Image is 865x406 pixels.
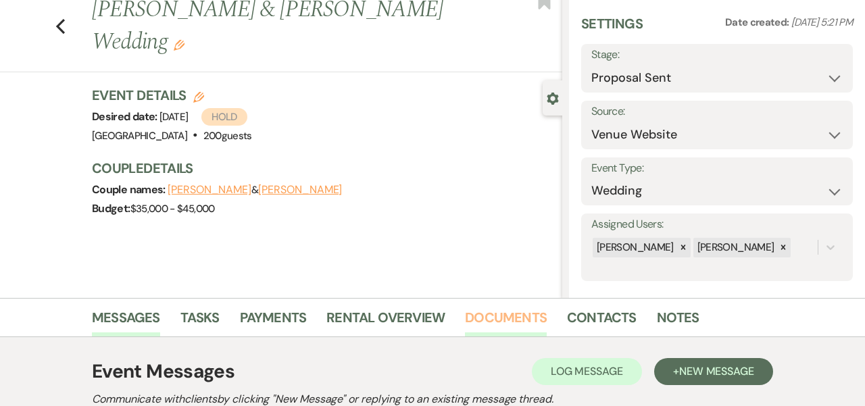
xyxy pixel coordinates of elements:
a: Messages [92,307,160,336]
button: Close lead details [547,91,559,104]
span: Hold [201,108,247,126]
h3: Settings [581,14,643,44]
span: New Message [679,364,754,378]
button: [PERSON_NAME] [258,184,342,195]
button: Log Message [532,358,642,385]
button: Edit [174,39,184,51]
span: Couple names: [92,182,168,197]
span: & [168,183,342,197]
span: Budget: [92,201,130,215]
span: $35,000 - $45,000 [130,202,215,215]
span: [GEOGRAPHIC_DATA] [92,129,187,143]
label: Source: [591,102,843,122]
h3: Couple Details [92,159,549,178]
a: Payments [240,307,307,336]
a: Notes [657,307,699,336]
span: Date created: [725,16,791,29]
button: [PERSON_NAME] [168,184,251,195]
a: Documents [465,307,547,336]
label: Stage: [591,45,843,65]
span: 200 guests [203,129,252,143]
label: Event Type: [591,159,843,178]
span: Desired date: [92,109,159,124]
h3: Event Details [92,86,252,105]
div: [PERSON_NAME] [693,238,776,257]
span: [DATE] [159,110,247,124]
button: +New Message [654,358,773,385]
div: [PERSON_NAME] [593,238,676,257]
a: Rental Overview [326,307,445,336]
span: [DATE] 5:21 PM [791,16,853,29]
a: Tasks [180,307,220,336]
span: Log Message [551,364,623,378]
h1: Event Messages [92,357,234,386]
label: Assigned Users: [591,215,843,234]
a: Contacts [567,307,637,336]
